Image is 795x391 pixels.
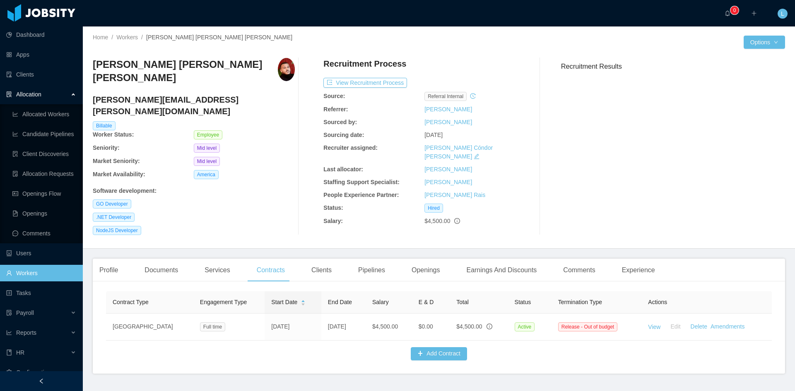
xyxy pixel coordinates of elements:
h4: [PERSON_NAME][EMAIL_ADDRESS][PERSON_NAME][DOMAIN_NAME] [93,94,295,117]
div: Comments [556,259,602,282]
a: [PERSON_NAME] [424,166,472,173]
span: Full time [200,322,225,331]
span: Employee [194,130,222,139]
b: Last allocator: [323,166,363,173]
button: Optionsicon: down [744,36,785,49]
span: End Date [328,299,352,305]
span: $4,500.00 [372,323,398,330]
span: / [111,34,113,41]
span: E & D [419,299,434,305]
span: Contract Type [113,299,149,305]
b: Sourcing date: [323,132,364,138]
span: Total [456,299,469,305]
span: Release - Out of budget [558,322,617,331]
i: icon: file-protect [6,310,12,316]
b: Sourced by: [323,119,357,125]
span: Status [515,299,531,305]
a: Delete [691,323,707,330]
a: icon: exportView Recruitment Process [323,79,407,86]
span: GO Developer [93,199,131,209]
a: [PERSON_NAME] [424,106,472,113]
b: Status: [323,204,343,211]
h3: Recruitment Results [561,61,785,72]
i: icon: book [6,350,12,355]
div: Profile [93,259,125,282]
td: [GEOGRAPHIC_DATA] [106,314,193,341]
b: People Experience Partner: [323,192,399,198]
span: $4,500.00 [456,323,482,330]
span: Referral internal [424,92,467,101]
h4: Recruitment Process [323,58,406,70]
a: icon: line-chartCandidate Pipelines [12,126,76,142]
span: Engagement Type [200,299,247,305]
a: icon: userWorkers [6,265,76,281]
td: [DATE] [265,314,321,341]
a: icon: idcardOpenings Flow [12,185,76,202]
a: icon: appstoreApps [6,46,76,63]
span: America [194,170,219,179]
td: [DATE] [321,314,366,341]
a: icon: file-doneAllocation Requests [12,166,76,182]
a: View [648,323,660,330]
span: L [781,9,784,19]
span: Allocation [16,91,41,98]
b: Source: [323,93,345,99]
i: icon: setting [6,369,12,375]
a: icon: line-chartAllocated Workers [12,106,76,122]
span: Reports [16,329,36,336]
span: Billable [93,121,116,130]
i: icon: caret-down [301,302,306,305]
i: icon: plus [751,10,757,16]
b: Market Availability: [93,171,145,178]
a: [PERSON_NAME] [424,179,472,185]
i: icon: caret-up [301,299,306,301]
b: Staffing Support Specialist: [323,179,400,185]
img: 856aed3b-8a36-43bf-9d35-3f233b329718.jpeg [278,58,295,81]
b: Recruiter assigned: [323,144,378,151]
span: Payroll [16,309,34,316]
span: Termination Type [558,299,602,305]
div: Sort [301,299,306,305]
a: icon: file-searchClient Discoveries [12,146,76,162]
span: Active [515,322,535,331]
span: .NET Developer [93,213,135,222]
span: [PERSON_NAME] [PERSON_NAME] [PERSON_NAME] [146,34,292,41]
i: icon: bell [725,10,730,16]
span: NodeJS Developer [93,226,141,235]
i: icon: edit [474,154,479,159]
a: [PERSON_NAME] [424,119,472,125]
span: Hired [424,204,443,213]
button: icon: exportView Recruitment Process [323,78,407,88]
b: Worker Status: [93,131,134,138]
span: $4,500.00 [424,218,450,224]
span: info-circle [487,324,492,329]
b: Market Seniority: [93,158,140,164]
button: Edit [660,320,687,333]
div: Documents [138,259,185,282]
a: Home [93,34,108,41]
a: icon: pie-chartDashboard [6,26,76,43]
div: Pipelines [352,259,392,282]
a: icon: profileTasks [6,285,76,301]
span: Mid level [194,157,220,166]
b: Referrer: [323,106,348,113]
b: Seniority: [93,144,120,151]
sup: 0 [730,6,739,14]
span: Actions [648,299,667,305]
button: icon: plusAdd Contract [411,347,467,360]
span: [DATE] [424,132,443,138]
span: Mid level [194,144,220,153]
a: icon: messageComments [12,225,76,242]
div: Services [198,259,236,282]
b: Software development : [93,187,157,194]
span: $0.00 [419,323,433,330]
h3: [PERSON_NAME] [PERSON_NAME] [PERSON_NAME] [93,58,278,85]
div: Clients [305,259,338,282]
a: icon: robotUsers [6,245,76,261]
span: HR [16,349,24,356]
span: Start Date [271,298,297,307]
a: icon: auditClients [6,66,76,83]
span: Configuration [16,369,51,376]
a: [PERSON_NAME] Cóndor [PERSON_NAME] [424,144,493,160]
a: Workers [116,34,138,41]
